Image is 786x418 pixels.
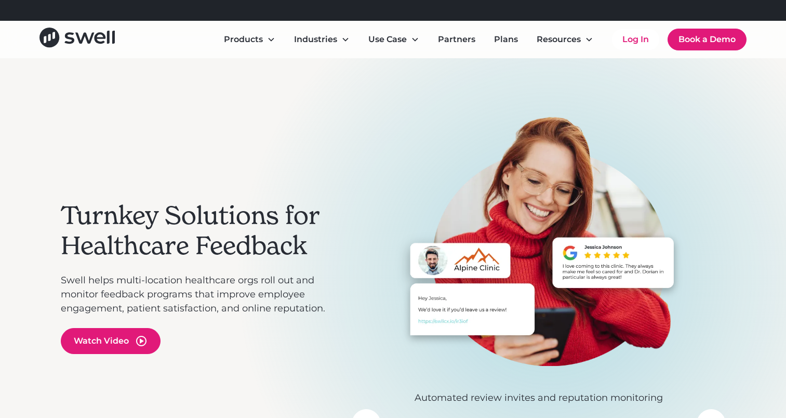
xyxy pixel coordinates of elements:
p: Automated review invites and reputation monitoring [352,391,726,405]
div: Products [216,29,284,50]
a: Log In [612,29,659,50]
div: Resources [528,29,602,50]
div: Resources [537,33,581,46]
a: Partners [430,29,484,50]
div: Use Case [360,29,428,50]
a: Plans [486,29,526,50]
a: open lightbox [61,328,161,354]
div: Industries [294,33,337,46]
p: Swell helps multi-location healthcare orgs roll out and monitor feedback programs that improve em... [61,273,341,316]
div: Use Case [368,33,407,46]
div: 1 of 3 [352,116,726,405]
a: home [39,28,115,51]
h2: Turnkey Solutions for Healthcare Feedback [61,201,341,260]
a: Book a Demo [668,29,747,50]
div: Products [224,33,263,46]
div: Watch Video [74,335,129,347]
div: Industries [286,29,358,50]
